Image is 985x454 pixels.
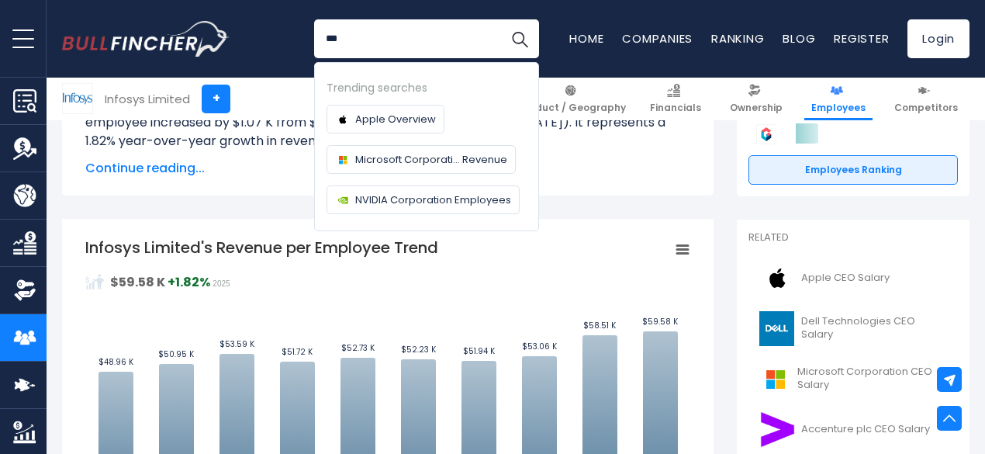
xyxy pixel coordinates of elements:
a: Employees [804,78,873,120]
span: Financials [650,102,701,114]
a: Accenture plc CEO Salary [748,408,958,451]
a: Employees Ranking [748,155,958,185]
strong: +1.82% [168,273,210,291]
text: $52.23 K [401,344,437,355]
p: Related [748,231,958,244]
a: Ownership [723,78,790,120]
img: Bullfincher logo [62,21,230,57]
a: Apple CEO Salary [748,257,958,300]
img: Genpact Limited competitors logo [756,124,776,144]
text: $51.94 K [463,345,496,357]
tspan: Infosys Limited's Revenue per Employee Trend [85,237,438,258]
strong: $59.58 K [110,273,165,291]
span: Apple Overview [355,111,436,127]
span: Microsoft Corporation CEO Salary [797,366,949,392]
img: ACN logo [758,412,797,447]
a: Competitors [887,78,965,120]
text: $59.58 K [642,316,679,328]
span: Dell Technologies CEO Salary [801,315,949,341]
text: $58.51 K [583,320,617,331]
img: Ownership [13,279,36,302]
text: $53.59 K [219,338,255,350]
text: $50.95 K [158,348,195,360]
span: Apple CEO Salary [801,272,890,285]
img: MSFT logo [758,362,793,397]
img: Company logo [335,152,351,168]
a: Microsoft Corporation CEO Salary [748,358,958,400]
a: Blog [783,30,815,47]
a: Financials [643,78,708,120]
a: Microsoft Corporati... Revenue [327,145,516,174]
img: Company logo [335,192,351,208]
img: RevenuePerEmployee.svg [85,272,104,291]
a: Ranking [711,30,764,47]
li: In fiscal year [DATE], the revenue per employee at Infosys Limited was $59.58 K. The revenue per ... [85,95,690,151]
img: DELL logo [758,311,797,346]
span: Microsoft Corporati... Revenue [355,151,507,168]
img: Company logo [335,112,351,127]
img: AAPL logo [758,261,797,296]
a: Product / Geography [512,78,633,120]
button: Search [500,19,539,58]
a: + [202,85,230,113]
span: NVIDIA Corporation Employees [355,192,511,208]
a: Home [569,30,603,47]
img: INFY logo [63,84,92,113]
a: Apple Overview [327,105,444,133]
div: Trending searches [327,79,527,97]
a: NVIDIA Corporation Employees [327,185,520,214]
span: Accenture plc CEO Salary [801,423,930,436]
span: Competitors [894,102,958,114]
span: Continue reading... [85,159,690,178]
a: Register [834,30,889,47]
a: Go to homepage [62,21,229,57]
text: $53.06 K [522,341,558,352]
span: Product / Geography [519,102,626,114]
text: $52.73 K [341,342,375,354]
span: Employees [811,102,866,114]
a: Companies [622,30,693,47]
a: Dell Technologies CEO Salary [748,307,958,350]
span: Ownership [730,102,783,114]
span: 2025 [213,279,230,288]
a: Login [907,19,969,58]
text: $48.96 K [98,356,134,368]
div: Infosys Limited [105,90,190,108]
text: $51.72 K [282,346,313,358]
